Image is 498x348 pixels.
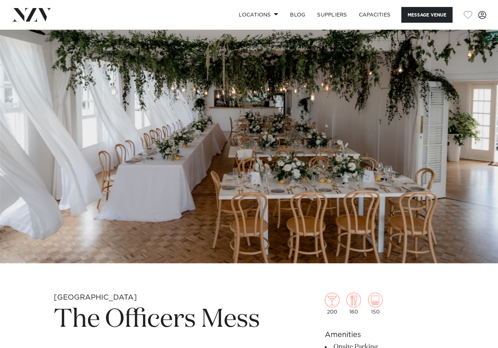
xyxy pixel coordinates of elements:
h1: The Officers Mess [54,303,273,337]
div: 200 [325,293,339,315]
div: 150 [368,293,383,315]
h6: Amenities [325,329,444,340]
img: nzv-logo.png [12,8,52,21]
div: 160 [346,293,361,315]
small: [GEOGRAPHIC_DATA] [54,294,137,301]
img: dining.png [346,293,361,307]
a: Locations [233,7,284,23]
a: Capacities [353,7,397,23]
img: cocktail.png [325,293,339,307]
a: BLOG [284,7,311,23]
button: Message Venue [401,7,453,23]
img: theatre.png [368,293,383,307]
a: SUPPLIERS [311,7,353,23]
